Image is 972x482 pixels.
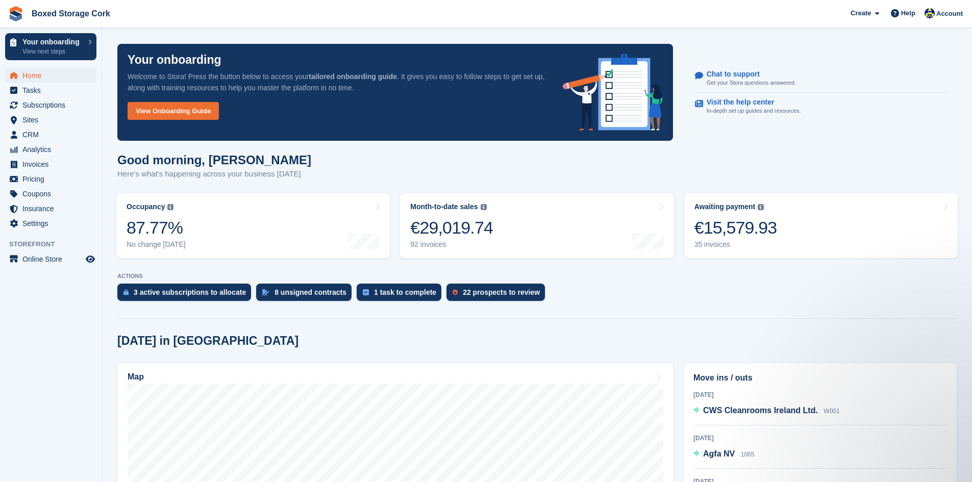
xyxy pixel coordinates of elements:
a: menu [5,252,96,266]
h1: Good morning, [PERSON_NAME] [117,153,311,167]
a: 3 active subscriptions to allocate [117,284,256,306]
div: No change [DATE] [127,240,186,249]
a: menu [5,157,96,171]
span: Subscriptions [22,98,84,112]
a: menu [5,216,96,231]
img: task-75834270c22a3079a89374b754ae025e5fb1db73e45f91037f5363f120a921f8.svg [363,289,369,295]
a: View Onboarding Guide [128,102,219,120]
p: Your onboarding [128,54,221,66]
span: Agfa NV [703,449,735,458]
div: 35 invoices [694,240,777,249]
img: active_subscription_to_allocate_icon-d502201f5373d7db506a760aba3b589e785aa758c864c3986d89f69b8ff3... [123,289,129,295]
div: 87.77% [127,217,186,238]
img: onboarding-info-6c161a55d2c0e0a8cae90662b2fe09162a5109e8cc188191df67fb4f79e88e88.svg [563,54,663,131]
div: [DATE] [693,434,947,443]
div: Awaiting payment [694,202,756,211]
a: menu [5,128,96,142]
span: CRM [22,128,84,142]
a: Occupancy 87.77% No change [DATE] [116,193,390,258]
span: Help [901,8,915,18]
a: menu [5,83,96,97]
p: Here's what's happening across your business [DATE] [117,168,311,180]
a: menu [5,98,96,112]
p: ACTIONS [117,273,957,280]
span: Tasks [22,83,84,97]
p: Visit the help center [707,98,793,107]
a: Your onboarding View next steps [5,33,96,60]
a: menu [5,68,96,83]
div: Occupancy [127,202,165,211]
img: icon-info-grey-7440780725fd019a000dd9b08b2336e03edf1995a4989e88bcd33f0948082b44.svg [481,204,487,210]
img: icon-info-grey-7440780725fd019a000dd9b08b2336e03edf1995a4989e88bcd33f0948082b44.svg [758,204,764,210]
img: prospect-51fa495bee0391a8d652442698ab0144808aea92771e9ea1ae160a38d050c398.svg [453,289,458,295]
div: 22 prospects to review [463,288,540,296]
a: Preview store [84,253,96,265]
span: Coupons [22,187,84,201]
img: contract_signature_icon-13c848040528278c33f63329250d36e43548de30e8caae1d1a13099fd9432cc5.svg [262,289,269,295]
h2: Move ins / outs [693,372,947,384]
a: menu [5,187,96,201]
a: menu [5,201,96,216]
span: Sites [22,113,84,127]
div: €29,019.74 [410,217,493,238]
a: Awaiting payment €15,579.93 35 invoices [684,193,958,258]
p: Welcome to Stora! Press the button below to access your . It gives you easy to follow steps to ge... [128,71,546,93]
img: icon-info-grey-7440780725fd019a000dd9b08b2336e03edf1995a4989e88bcd33f0948082b44.svg [167,204,173,210]
a: 1 task to complete [357,284,446,306]
p: Your onboarding [22,38,83,45]
div: 92 invoices [410,240,493,249]
span: Pricing [22,172,84,186]
span: Settings [22,216,84,231]
span: Online Store [22,252,84,266]
span: Analytics [22,142,84,157]
a: Agfa NV 1065 [693,448,754,461]
span: W001 [824,408,839,415]
a: Visit the help center In-depth set up guides and resources. [695,93,947,120]
h2: Map [128,372,144,382]
a: 8 unsigned contracts [256,284,357,306]
span: CWS Cleanrooms Ireland Ltd. [703,406,818,415]
div: €15,579.93 [694,217,777,238]
strong: tailored onboarding guide [309,72,397,81]
p: In-depth set up guides and resources. [707,107,801,115]
h2: [DATE] in [GEOGRAPHIC_DATA] [117,334,298,348]
a: Chat to support Get your Stora questions answered. [695,65,947,93]
div: [DATE] [693,390,947,399]
p: Get your Stora questions answered. [707,79,796,87]
a: menu [5,113,96,127]
p: View next steps [22,47,83,56]
a: Month-to-date sales €29,019.74 92 invoices [400,193,674,258]
a: 22 prospects to review [446,284,550,306]
span: Home [22,68,84,83]
span: Account [936,9,963,19]
span: Storefront [9,239,102,249]
span: 1065 [741,451,755,458]
div: 1 task to complete [374,288,436,296]
p: Chat to support [707,70,788,79]
a: CWS Cleanrooms Ireland Ltd. W001 [693,404,840,418]
a: menu [5,142,96,157]
span: Invoices [22,157,84,171]
a: menu [5,172,96,186]
img: Vincent [925,8,935,18]
a: Boxed Storage Cork [28,5,114,22]
div: Month-to-date sales [410,202,478,211]
img: stora-icon-8386f47178a22dfd0bd8f6a31ec36ba5ce8667c1dd55bd0f319d3a0aa187defe.svg [8,6,23,21]
div: 8 unsigned contracts [275,288,346,296]
span: Create [851,8,871,18]
span: Insurance [22,201,84,216]
div: 3 active subscriptions to allocate [134,288,246,296]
